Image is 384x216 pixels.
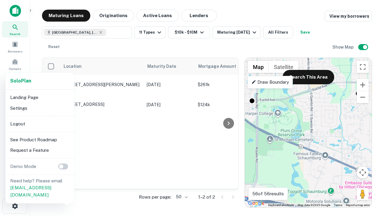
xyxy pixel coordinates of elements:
[10,78,31,84] strong: Solo Plan
[8,163,39,170] p: Demo Mode
[8,118,72,129] li: Logout
[8,103,72,114] li: Settings
[10,77,31,85] a: SoloPlan
[10,177,70,199] p: Need help? Please email
[8,134,72,145] li: See Product Roadmap
[354,149,384,178] iframe: Chat Widget
[8,145,72,156] li: Request a Feature
[10,185,51,197] a: [EMAIL_ADDRESS][DOMAIN_NAME]
[8,92,72,103] li: Landing Page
